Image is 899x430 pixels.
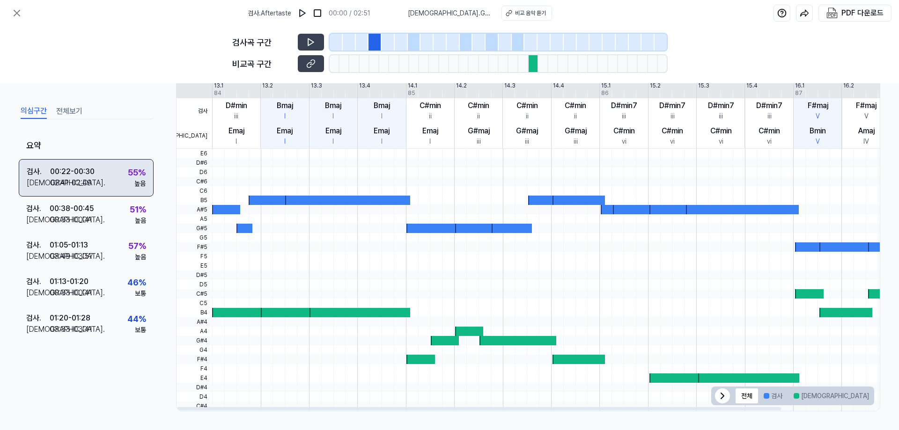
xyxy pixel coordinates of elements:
div: iii [671,111,675,121]
div: 높음 [135,252,146,262]
span: B5 [177,196,212,205]
div: 00:00 / 02:51 [329,8,370,18]
span: E6 [177,149,212,158]
span: F#5 [177,242,212,252]
div: 51 % [130,203,146,216]
span: D#6 [177,158,212,168]
div: [DEMOGRAPHIC_DATA] . [26,214,50,226]
div: D#min7 [611,100,637,111]
div: 01:05 - 01:13 [50,240,88,251]
div: I [332,111,334,121]
div: ii [526,111,529,121]
div: ii [574,111,577,121]
span: C6 [177,186,212,196]
img: share [800,8,809,18]
div: 15.3 [698,81,709,90]
span: F5 [177,252,212,261]
img: play [298,8,307,18]
div: F#maj [856,100,877,111]
button: 전체 [736,388,758,403]
div: 14.2 [456,81,467,90]
span: C#6 [177,177,212,186]
span: D6 [177,168,212,177]
div: vi [767,137,772,146]
div: G#maj [565,125,587,137]
div: C#min [565,100,586,111]
div: D#min7 [659,100,685,111]
span: F#4 [177,355,212,364]
div: Bmaj [277,100,293,111]
div: iii [767,111,772,121]
div: 검사 . [26,313,50,324]
div: 검사 . [26,203,50,214]
span: D4 [177,392,212,401]
div: iii [622,111,626,121]
div: Emaj [374,125,390,137]
div: 14.1 [408,81,417,90]
div: 검사 . [27,166,50,177]
div: I [381,111,383,121]
div: 검사 . [26,276,50,287]
button: 의심구간 [21,104,47,119]
span: C5 [177,299,212,308]
div: Bmin [810,125,826,137]
div: 84 [214,89,221,97]
div: 보통 [135,289,146,299]
div: Amaj [858,125,875,137]
div: Emaj [228,125,244,137]
div: C#min [662,125,683,137]
div: ii [477,111,480,121]
div: 03:33 - 03:41 [50,324,92,335]
div: 높음 [134,179,146,189]
div: 01:20 - 01:28 [50,313,90,324]
button: PDF 다운로드 [825,5,885,21]
button: 비교 음악 듣기 [501,6,552,21]
div: 87 [795,89,803,97]
span: G#5 [177,224,212,233]
div: 85 [408,89,415,97]
div: D#min [226,100,247,111]
div: I [284,137,286,146]
div: iii [234,111,238,121]
div: 00:38 - 00:45 [50,203,94,214]
div: 15.2 [650,81,661,90]
div: I [236,137,237,146]
div: 44 % [127,313,146,325]
div: ii [429,111,432,121]
div: 16.1 [795,81,804,90]
div: C#min [613,125,635,137]
button: 전체보기 [56,104,82,119]
img: help [777,8,787,18]
div: G#maj [516,125,538,137]
div: C#min [759,125,780,137]
div: G#maj [468,125,490,137]
span: A5 [177,214,212,224]
div: 15.4 [746,81,758,90]
span: C#4 [177,401,212,411]
div: C#min [710,125,732,137]
div: 55 % [128,166,146,179]
span: C#5 [177,289,212,299]
span: A#5 [177,205,212,214]
div: C#min [420,100,441,111]
div: IV [863,137,869,146]
div: 00:33 - 00:41 [50,287,92,299]
div: 검사곡 구간 [232,36,292,49]
div: 13.4 [359,81,370,90]
div: 비교 음악 듣기 [515,9,546,17]
button: [DEMOGRAPHIC_DATA] [788,388,875,403]
span: [DEMOGRAPHIC_DATA] [177,124,212,149]
span: D5 [177,280,212,289]
div: I [381,137,383,146]
div: 검사 . [26,240,50,251]
span: 검사 [177,98,212,124]
span: D#5 [177,270,212,280]
div: I [332,137,334,146]
div: 높음 [135,216,146,226]
div: 03:49 - 03:57 [50,251,93,262]
span: E5 [177,261,212,270]
div: I [429,137,431,146]
div: 16.2 [843,81,854,90]
span: E4 [177,373,212,383]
